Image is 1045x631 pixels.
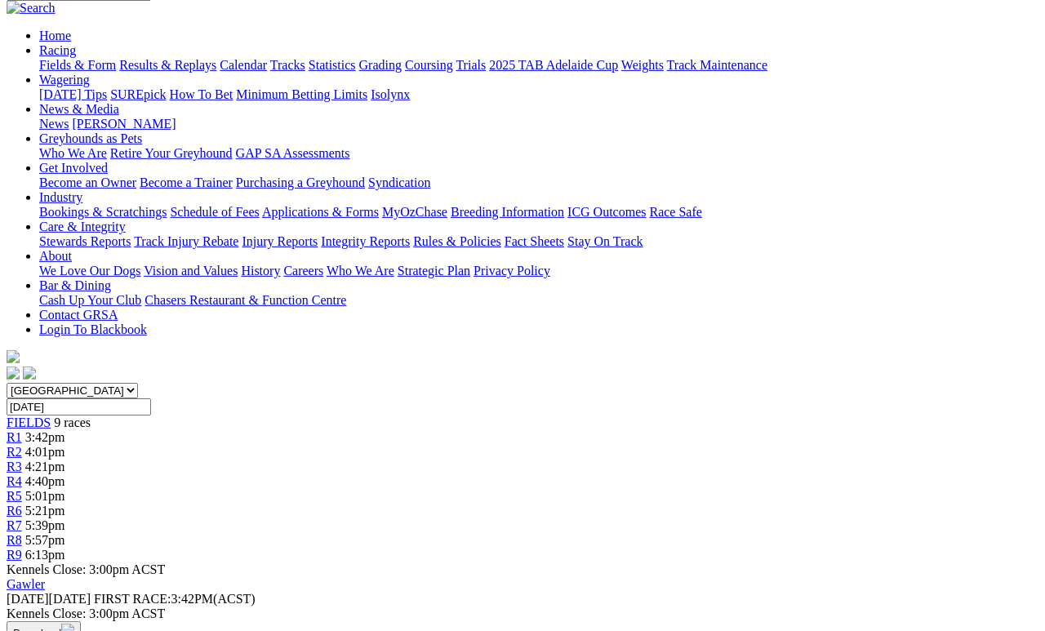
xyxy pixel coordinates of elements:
a: R7 [7,518,22,532]
div: About [39,264,1038,278]
a: SUREpick [110,87,166,101]
a: Breeding Information [451,205,564,219]
span: 3:42PM(ACST) [94,592,256,606]
a: Fact Sheets [505,234,564,248]
a: Industry [39,190,82,204]
a: Results & Replays [119,58,216,72]
a: News & Media [39,102,119,116]
a: Contact GRSA [39,308,118,322]
div: Kennels Close: 3:00pm ACST [7,607,1038,621]
a: Become an Owner [39,176,136,189]
a: Bookings & Scratchings [39,205,167,219]
a: ICG Outcomes [567,205,646,219]
a: Rules & Policies [413,234,501,248]
a: Login To Blackbook [39,322,147,336]
a: How To Bet [170,87,233,101]
span: [DATE] [7,592,91,606]
a: R3 [7,460,22,473]
a: Who We Are [327,264,394,278]
a: Calendar [220,58,267,72]
a: Home [39,29,71,42]
a: Care & Integrity [39,220,126,233]
a: Isolynx [371,87,410,101]
img: logo-grsa-white.png [7,350,20,363]
span: [DATE] [7,592,49,606]
span: 9 races [54,415,91,429]
a: Stay On Track [567,234,643,248]
a: Wagering [39,73,90,87]
a: Chasers Restaurant & Function Centre [145,293,346,307]
div: News & Media [39,117,1038,131]
a: Minimum Betting Limits [236,87,367,101]
a: R1 [7,430,22,444]
span: 5:39pm [25,518,65,532]
a: R4 [7,474,22,488]
div: Bar & Dining [39,293,1038,308]
a: Purchasing a Greyhound [236,176,365,189]
a: Track Injury Rebate [134,234,238,248]
a: Tracks [270,58,305,72]
a: Track Maintenance [667,58,767,72]
a: 2025 TAB Adelaide Cup [489,58,618,72]
span: 5:01pm [25,489,65,503]
a: R9 [7,548,22,562]
a: Coursing [405,58,453,72]
a: Syndication [368,176,430,189]
a: R6 [7,504,22,518]
span: 5:21pm [25,504,65,518]
a: Careers [283,264,323,278]
span: 6:13pm [25,548,65,562]
a: News [39,117,69,131]
a: R8 [7,533,22,547]
a: Become a Trainer [140,176,233,189]
div: Racing [39,58,1038,73]
div: Care & Integrity [39,234,1038,249]
span: 4:01pm [25,445,65,459]
a: About [39,249,72,263]
a: Race Safe [649,205,701,219]
a: Who We Are [39,146,107,160]
a: Grading [359,58,402,72]
a: Bar & Dining [39,278,111,292]
img: Search [7,1,56,16]
a: R5 [7,489,22,503]
a: Strategic Plan [398,264,470,278]
div: Wagering [39,87,1038,102]
a: Retire Your Greyhound [110,146,233,160]
a: Weights [621,58,664,72]
input: Select date [7,398,151,415]
a: FIELDS [7,415,51,429]
a: Racing [39,43,76,57]
a: [PERSON_NAME] [72,117,176,131]
a: History [241,264,280,278]
a: R2 [7,445,22,459]
a: We Love Our Dogs [39,264,140,278]
a: Trials [456,58,486,72]
div: Industry [39,205,1038,220]
a: Privacy Policy [474,264,550,278]
a: MyOzChase [382,205,447,219]
a: Applications & Forms [262,205,379,219]
a: Statistics [309,58,356,72]
a: Schedule of Fees [170,205,259,219]
a: GAP SA Assessments [236,146,350,160]
a: Integrity Reports [321,234,410,248]
a: Fields & Form [39,58,116,72]
a: Gawler [7,577,45,591]
span: 4:40pm [25,474,65,488]
a: Cash Up Your Club [39,293,141,307]
span: 5:57pm [25,533,65,547]
span: Kennels Close: 3:00pm ACST [7,562,165,576]
a: [DATE] Tips [39,87,107,101]
img: facebook.svg [7,367,20,380]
